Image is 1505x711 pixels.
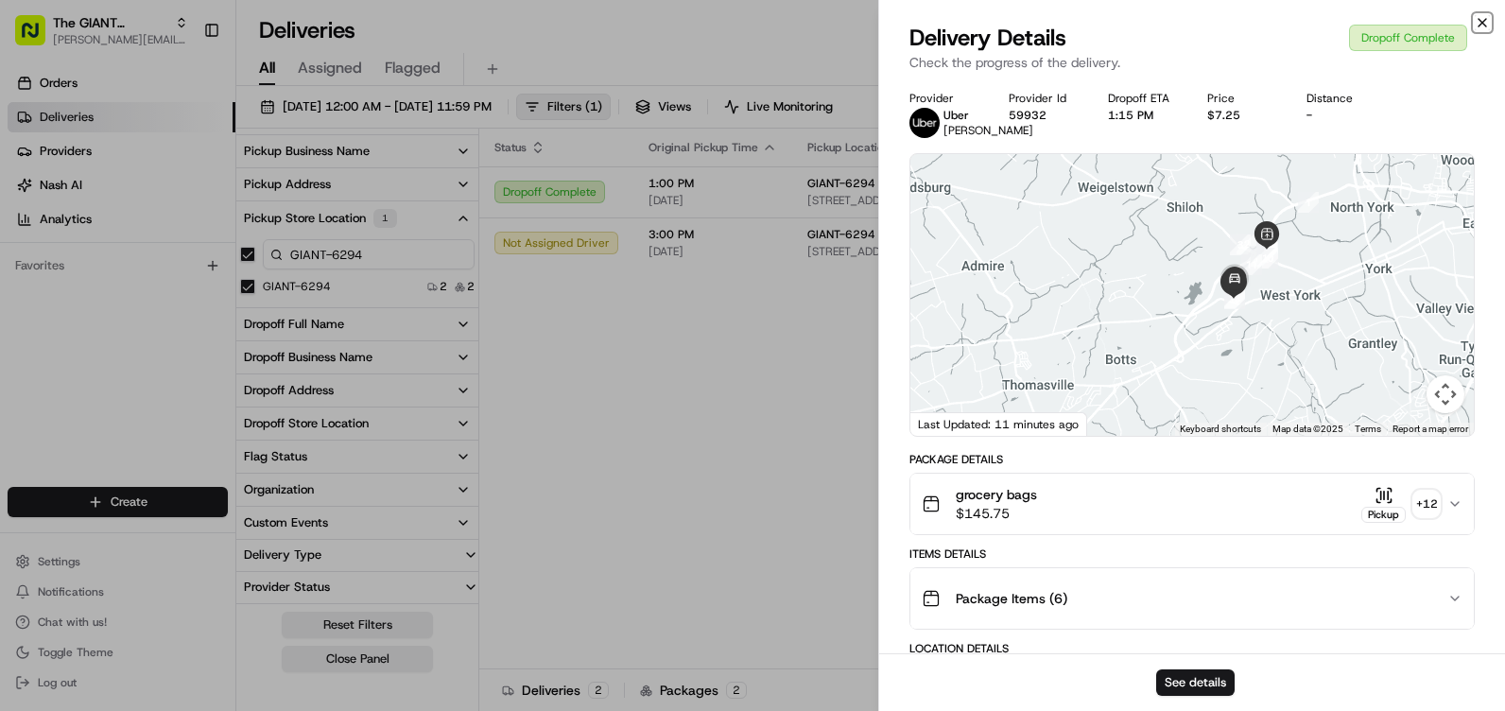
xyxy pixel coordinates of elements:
span: Map data ©2025 [1272,424,1343,434]
a: 💻API Documentation [152,267,311,301]
div: Provider Id [1009,91,1078,106]
div: 4 [1251,246,1271,267]
div: 11 [1241,254,1262,275]
span: Uber [943,108,969,123]
div: $7.25 [1207,108,1276,123]
div: 💻 [160,276,175,291]
span: Pylon [188,321,229,335]
div: Location Details [909,641,1475,656]
button: Pickup [1361,486,1406,523]
a: Open this area in Google Maps (opens a new window) [915,411,977,436]
a: Powered byPylon [133,320,229,335]
button: Map camera controls [1427,375,1464,413]
span: Package Items ( 6 ) [956,589,1067,608]
button: Package Items (6) [910,568,1474,629]
p: Welcome 👋 [19,76,344,106]
div: Distance [1306,91,1375,106]
div: 📗 [19,276,34,291]
button: grocery bags$145.75Pickup+12 [910,474,1474,534]
img: Google [915,411,977,436]
div: 9 [1256,241,1277,262]
a: Terms (opens in new tab) [1355,424,1381,434]
div: Dropoff ETA [1108,91,1177,106]
div: 13 [1224,288,1245,309]
div: 10 [1257,248,1278,269]
div: + 12 [1413,491,1440,517]
span: Knowledge Base [38,274,145,293]
div: Provider [909,91,978,106]
img: 1736555255976-a54dd68f-1ca7-489b-9aae-adbdc363a1c4 [19,181,53,215]
span: grocery bags [956,485,1037,504]
div: 3 [1230,234,1251,255]
button: See details [1156,669,1235,696]
a: Report a map error [1393,424,1468,434]
div: Items Details [909,546,1475,562]
div: 1:15 PM [1108,108,1177,123]
div: 1 [1298,192,1319,213]
span: Delivery Details [909,23,1066,53]
div: Price [1207,91,1276,106]
div: Last Updated: 11 minutes ago [910,412,1087,436]
p: Check the progress of the delivery. [909,53,1475,72]
button: 59932 [1009,108,1047,123]
div: Pickup [1361,507,1406,523]
input: Clear [49,122,312,142]
div: We're available if you need us! [64,199,239,215]
span: [PERSON_NAME] [943,123,1033,138]
img: Nash [19,19,57,57]
div: Package Details [909,452,1475,467]
button: Pickup+12 [1361,486,1440,523]
div: 2 [1237,234,1257,254]
a: 📗Knowledge Base [11,267,152,301]
span: API Documentation [179,274,303,293]
span: $145.75 [956,504,1037,523]
img: profile_uber_ahold_partner.png [909,108,940,138]
div: - [1306,108,1375,123]
button: Start new chat [321,186,344,209]
div: Start new chat [64,181,310,199]
button: Keyboard shortcuts [1180,423,1261,436]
